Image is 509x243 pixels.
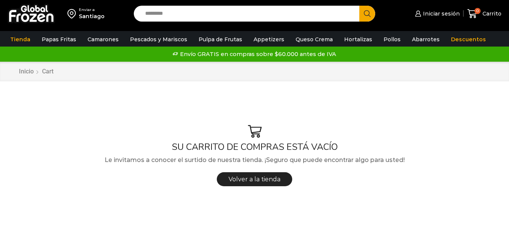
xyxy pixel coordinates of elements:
a: Appetizers [250,32,288,47]
a: Hortalizas [340,32,376,47]
a: Iniciar sesión [413,6,459,21]
p: Le invitamos a conocer el surtido de nuestra tienda. ¡Seguro que puede encontrar algo para usted! [13,155,496,165]
a: Camarones [84,32,122,47]
a: Abarrotes [408,32,443,47]
div: Santiago [79,12,105,20]
a: Pulpa de Frutas [195,32,246,47]
button: Search button [359,6,375,22]
a: Queso Crema [292,32,337,47]
h1: SU CARRITO DE COMPRAS ESTÁ VACÍO [13,142,496,153]
a: Papas Fritas [38,32,80,47]
span: Carrito [481,10,501,17]
span: 0 [475,8,481,14]
a: Tienda [6,32,34,47]
div: Enviar a [79,7,105,12]
span: Iniciar sesión [421,10,460,17]
span: Cart [42,68,53,75]
a: Pollos [380,32,404,47]
a: Descuentos [447,32,490,47]
a: 0 Carrito [467,5,501,23]
img: address-field-icon.svg [67,7,79,20]
a: Volver a la tienda [217,172,292,186]
a: Pescados y Mariscos [126,32,191,47]
span: Volver a la tienda [229,176,280,183]
a: Inicio [19,67,34,76]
